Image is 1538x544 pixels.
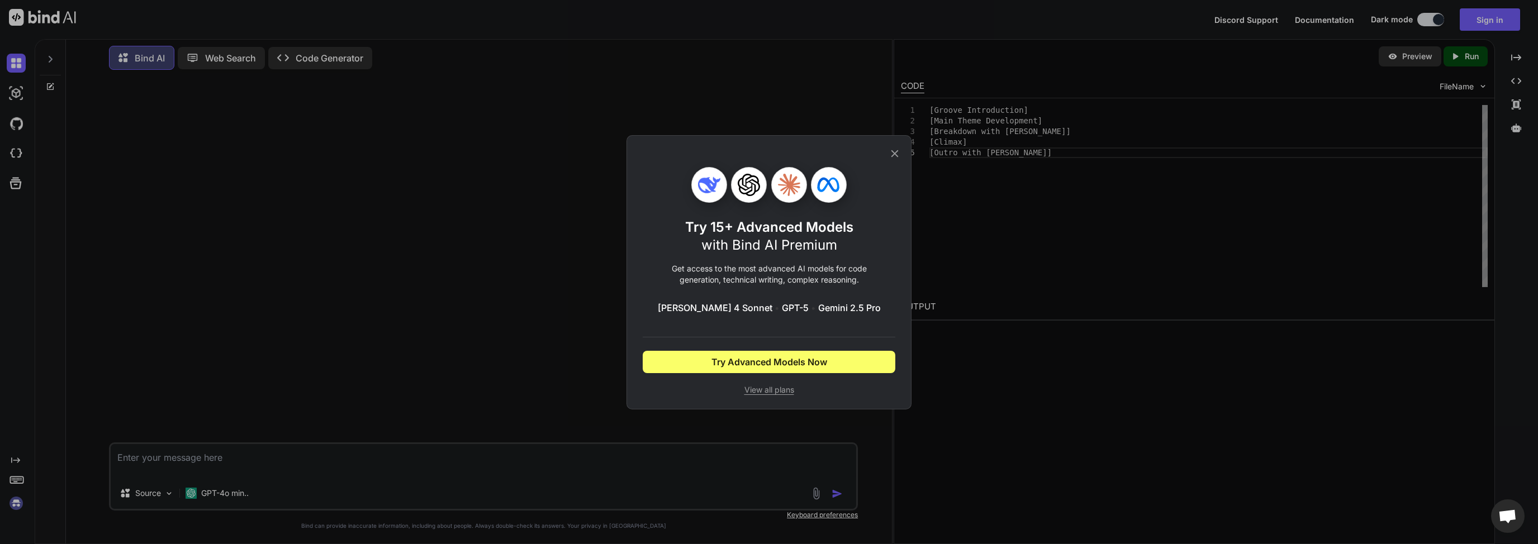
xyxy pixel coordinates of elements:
[782,301,809,314] span: GPT-5
[818,301,881,314] span: Gemini 2.5 Pro
[643,351,895,373] button: Try Advanced Models Now
[643,263,895,285] p: Get access to the most advanced AI models for code generation, technical writing, complex reasoning.
[643,384,895,395] span: View all plans
[1491,499,1525,533] div: Ouvrir le chat
[811,301,816,314] span: •
[698,174,720,196] img: Deepseek
[658,301,772,314] span: [PERSON_NAME] 4 Sonnet
[685,218,853,254] h1: Try 15+ Advanced Models
[775,301,780,314] span: •
[701,237,837,253] span: with Bind AI Premium
[711,355,827,369] span: Try Advanced Models Now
